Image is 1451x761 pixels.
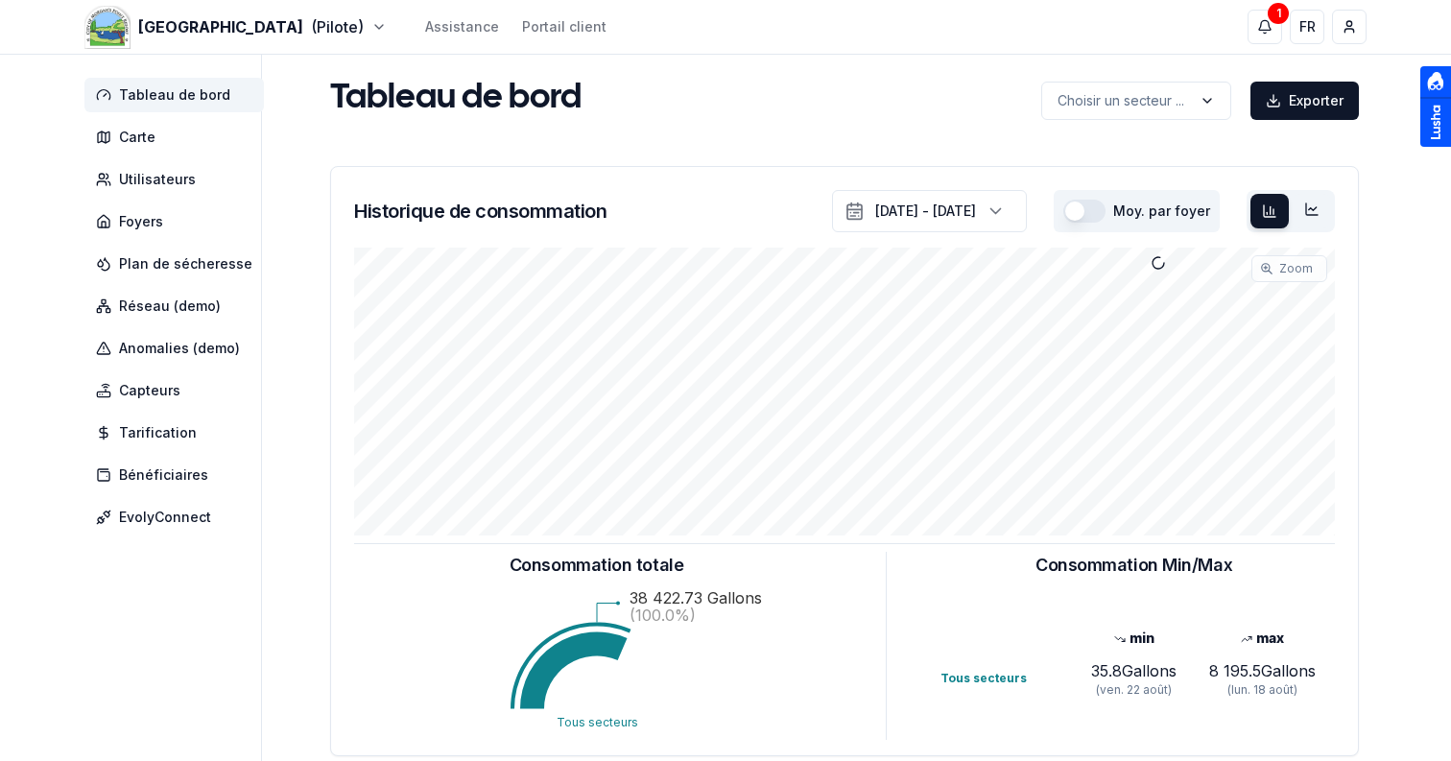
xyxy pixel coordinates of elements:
p: Choisir un secteur ... [1058,91,1184,110]
h3: Historique de consommation [354,198,607,225]
button: [DATE] - [DATE] [832,190,1027,232]
button: [GEOGRAPHIC_DATA](Pilote) [84,15,387,38]
a: Assistance [425,17,499,36]
div: 8 195.5 Gallons [1199,659,1327,682]
a: Anomalies (demo) [84,331,272,366]
a: Foyers [84,204,272,239]
h3: Consommation totale [510,552,683,579]
div: 35.8 Gallons [1069,659,1198,682]
div: max [1199,629,1327,648]
img: Morgan's Point Resort Logo [84,4,131,50]
text: 38 422.73 Gallons [630,588,762,607]
span: Anomalies (demo) [119,339,240,358]
h1: Tableau de bord [330,80,582,118]
span: Carte [119,128,155,147]
span: Zoom [1279,261,1313,276]
span: [GEOGRAPHIC_DATA] [138,15,303,38]
span: EvolyConnect [119,508,211,527]
a: Réseau (demo) [84,289,272,323]
a: Tarification [84,416,272,450]
span: Bénéficiaires [119,465,208,485]
a: Tableau de bord [84,78,272,112]
button: 1 [1248,10,1282,44]
span: Capteurs [119,381,180,400]
span: FR [1299,17,1316,36]
span: Réseau (demo) [119,297,221,316]
span: Tarification [119,423,197,442]
span: (Pilote) [311,15,364,38]
button: Exporter [1250,82,1359,120]
span: Plan de sécheresse [119,254,252,273]
span: Utilisateurs [119,170,196,189]
a: Plan de sécheresse [84,247,272,281]
a: Bénéficiaires [84,458,272,492]
a: Portail client [522,17,607,36]
text: Tous secteurs [556,715,637,729]
div: min [1069,629,1198,648]
span: Foyers [119,212,163,231]
div: (ven. 22 août) [1069,682,1198,698]
a: EvolyConnect [84,500,272,535]
a: Utilisateurs [84,162,272,197]
a: Carte [84,120,272,155]
span: Tableau de bord [119,85,230,105]
text: (100.0%) [630,606,696,625]
button: label [1041,82,1231,120]
div: 1 [1268,3,1289,24]
a: Capteurs [84,373,272,408]
div: (lun. 18 août) [1199,682,1327,698]
label: Moy. par foyer [1113,204,1210,218]
div: Tous secteurs [940,671,1069,686]
div: [DATE] - [DATE] [875,202,976,221]
h3: Consommation Min/Max [1035,552,1232,579]
button: FR [1290,10,1324,44]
